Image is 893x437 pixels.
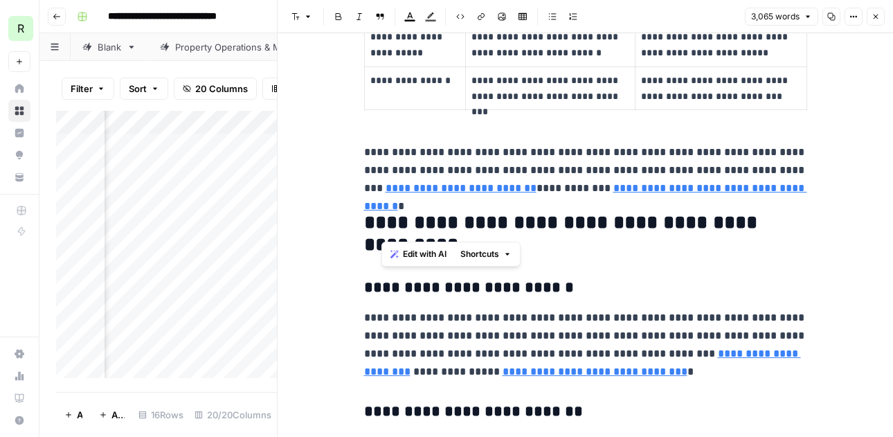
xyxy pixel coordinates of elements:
a: Browse [8,100,30,122]
button: Add 10 Rows [91,404,133,426]
span: Sort [129,82,147,96]
button: Workspace: Re-Leased [8,11,30,46]
a: Home [8,78,30,100]
span: Add Row [77,408,82,422]
button: Help + Support [8,409,30,431]
button: 3,065 words [745,8,818,26]
a: Opportunities [8,144,30,166]
button: 20 Columns [174,78,257,100]
div: 20/20 Columns [189,404,277,426]
span: Shortcuts [460,248,499,260]
span: Filter [71,82,93,96]
a: Your Data [8,166,30,188]
a: Insights [8,122,30,144]
a: Usage [8,365,30,387]
button: Shortcuts [455,245,517,263]
a: Blank [71,33,148,61]
button: Sort [120,78,168,100]
button: Add Row [56,404,91,426]
a: Settings [8,343,30,365]
a: Learning Hub [8,387,30,409]
div: Blank [98,40,121,54]
span: R [17,20,24,37]
a: Property Operations & Maintenance [148,33,357,61]
button: Filter [62,78,114,100]
span: 20 Columns [195,82,248,96]
div: Property Operations & Maintenance [175,40,330,54]
div: 16 Rows [133,404,189,426]
button: Edit with AI [385,245,452,263]
span: 3,065 words [751,10,800,23]
span: Add 10 Rows [111,408,125,422]
span: Edit with AI [403,248,447,260]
